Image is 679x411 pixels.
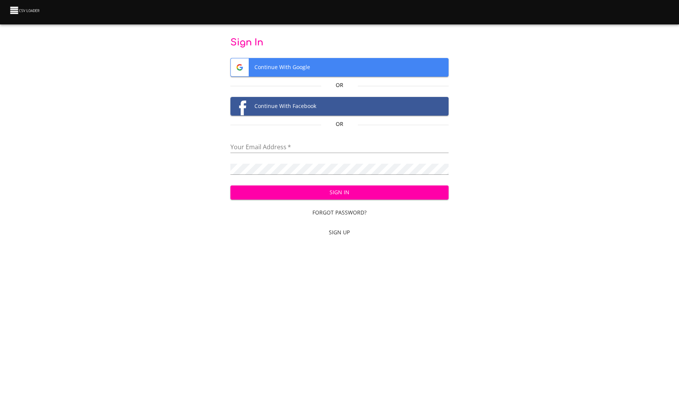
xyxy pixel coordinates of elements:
button: Facebook logoContinue With Facebook [230,97,449,116]
span: Continue With Google [231,58,448,76]
img: CSV Loader [9,5,41,16]
button: Sign In [230,185,449,200]
p: Or [321,120,357,128]
a: Forgot Password? [230,206,449,220]
span: Continue With Facebook [231,97,448,115]
p: Or [321,81,357,89]
img: Google logo [231,58,249,76]
span: Forgot Password? [233,208,446,218]
p: Sign In [230,37,449,49]
button: Google logoContinue With Google [230,58,449,77]
span: Sign In [237,188,442,197]
img: Facebook logo [231,97,249,115]
span: Sign Up [233,228,446,237]
a: Sign Up [230,226,449,240]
